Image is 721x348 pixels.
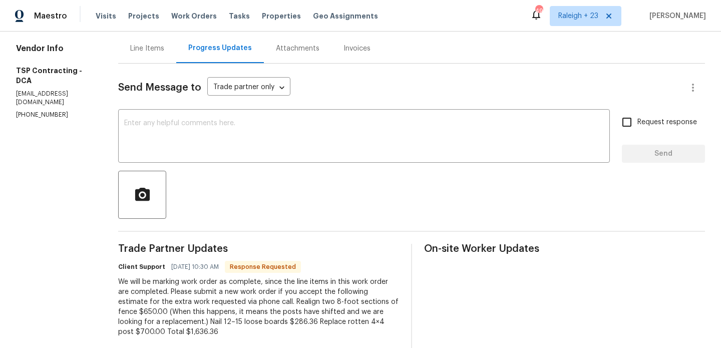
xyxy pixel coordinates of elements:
[16,66,94,86] h5: TSP Contracting - DCA
[34,11,67,21] span: Maestro
[535,6,542,16] div: 490
[118,277,399,337] div: We will be marking work order as complete, since the line items in this work order are completed....
[128,11,159,21] span: Projects
[229,13,250,20] span: Tasks
[118,83,201,93] span: Send Message to
[188,43,252,53] div: Progress Updates
[276,44,319,54] div: Attachments
[16,44,94,54] h4: Vendor Info
[645,11,706,21] span: [PERSON_NAME]
[424,244,705,254] span: On-site Worker Updates
[171,262,219,272] span: [DATE] 10:30 AM
[16,90,94,107] p: [EMAIL_ADDRESS][DOMAIN_NAME]
[118,262,165,272] h6: Client Support
[16,111,94,119] p: [PHONE_NUMBER]
[130,44,164,54] div: Line Items
[207,80,290,96] div: Trade partner only
[226,262,300,272] span: Response Requested
[96,11,116,21] span: Visits
[637,117,697,128] span: Request response
[313,11,378,21] span: Geo Assignments
[118,244,399,254] span: Trade Partner Updates
[558,11,598,21] span: Raleigh + 23
[262,11,301,21] span: Properties
[343,44,371,54] div: Invoices
[171,11,217,21] span: Work Orders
